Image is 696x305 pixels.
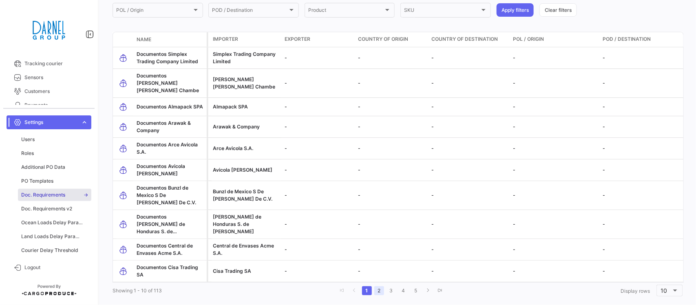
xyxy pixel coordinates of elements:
[21,164,65,171] span: Additional PO Data
[308,9,384,14] span: Product
[411,286,421,295] a: 5
[373,284,385,298] li: page 2
[513,123,596,130] div: -
[18,133,91,146] a: Users
[513,192,596,199] div: -
[212,9,288,14] span: POD / Destination
[213,188,278,203] div: Bunzl de Mexico S De [PERSON_NAME] De C.V.
[137,141,198,155] span: Documentos Arce Avicola S.A.
[21,219,83,226] span: Ocean Loads Delay Parameters
[399,286,409,295] a: 4
[358,246,425,253] div: -
[603,123,686,130] div: -
[21,247,78,254] span: Courier Delay Threshold
[24,102,88,109] span: Payments
[358,166,425,174] div: -
[18,230,91,243] a: Land Loads Delay Parameters
[603,267,686,275] div: -
[7,84,91,98] a: Customers
[513,103,596,111] div: -
[513,54,596,62] div: -
[18,175,91,187] a: PO Templates
[213,213,278,235] div: [PERSON_NAME] de Honduras S. de [PERSON_NAME]
[358,145,425,152] div: -
[208,32,281,47] datatable-header-cell: Importer
[137,51,198,64] span: Documentos Simplex Trading Company Limited
[513,145,596,152] div: -
[21,150,34,157] span: Roles
[213,242,278,257] div: Central de Envases Acme S.A.
[137,243,193,256] span: Documentos Central de Envases Acme S.A.
[603,35,651,43] span: POD / Destination
[497,3,534,17] button: Apply filters
[18,147,91,159] a: Roles
[431,145,506,152] div: -
[113,287,162,294] span: Showing 1 - 10 of 113
[513,166,596,174] div: -
[24,264,88,271] span: Logout
[410,284,422,298] li: page 5
[358,192,425,199] div: -
[24,60,88,67] span: Tracking courier
[213,76,278,91] div: [PERSON_NAME] [PERSON_NAME] Chambe
[374,286,384,295] a: 2
[18,244,91,256] a: Courier Delay Threshold
[387,286,396,295] a: 3
[603,246,686,253] div: -
[21,136,35,143] span: Users
[431,103,506,111] div: -
[285,145,351,152] div: -
[24,88,88,95] span: Customers
[213,145,278,152] div: Arce Avicola S.A.
[350,286,360,295] a: go to previous page
[18,189,91,201] a: Doc. Requirements
[358,54,425,62] div: -
[431,246,506,253] div: -
[18,217,91,229] a: Ocean Loads Delay Parameters
[133,33,207,46] datatable-header-cell: Name
[285,192,351,199] div: -
[285,35,310,43] span: Exporter
[285,267,351,275] div: -
[137,163,185,177] span: Documentos Avicola Villalobos S.A
[361,284,373,298] li: page 1
[431,267,506,275] div: -
[285,54,351,62] div: -
[431,221,506,228] div: -
[285,123,351,130] div: -
[18,161,91,173] a: Additional PO Data
[404,9,480,14] span: SKU
[599,32,689,47] datatable-header-cell: POD / Destination
[21,177,53,185] span: PO Templates
[137,104,203,110] span: Documentos Almapack SPA
[423,286,433,295] a: go to next page
[513,267,596,275] div: -
[21,233,83,240] span: Land Loads Delay Parameters
[21,191,65,199] span: Doc. Requirements
[661,287,667,294] span: 10
[603,192,686,199] div: -
[213,166,278,174] div: Avicola [PERSON_NAME]
[7,98,91,112] a: Payments
[431,54,506,62] div: -
[137,120,191,133] span: Documentos Arawak & Company
[358,123,425,130] div: -
[358,103,425,111] div: -
[113,36,133,43] datatable-header-cell: Transport mode
[137,214,185,242] span: Documentos Cargill de Honduras S. de R.L
[358,221,425,228] div: -
[137,264,198,278] span: Documentos Cisa Trading SA
[431,166,506,174] div: -
[137,73,199,93] span: Documentos Alex Henry Mamani Chambe
[29,10,69,51] img: 2451f0e3-414c-42c1-a793-a1d7350bebbc.png
[7,57,91,71] a: Tracking courier
[137,185,196,206] span: Documentos Bunzl de Mexico S De R.L De C.V.
[358,35,408,43] span: Country of Origin
[385,284,398,298] li: page 3
[431,80,506,87] div: -
[281,32,355,47] datatable-header-cell: Exporter
[81,119,88,126] span: expand_more
[513,221,596,228] div: -
[603,80,686,87] div: -
[213,267,278,275] div: Cisa Trading SA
